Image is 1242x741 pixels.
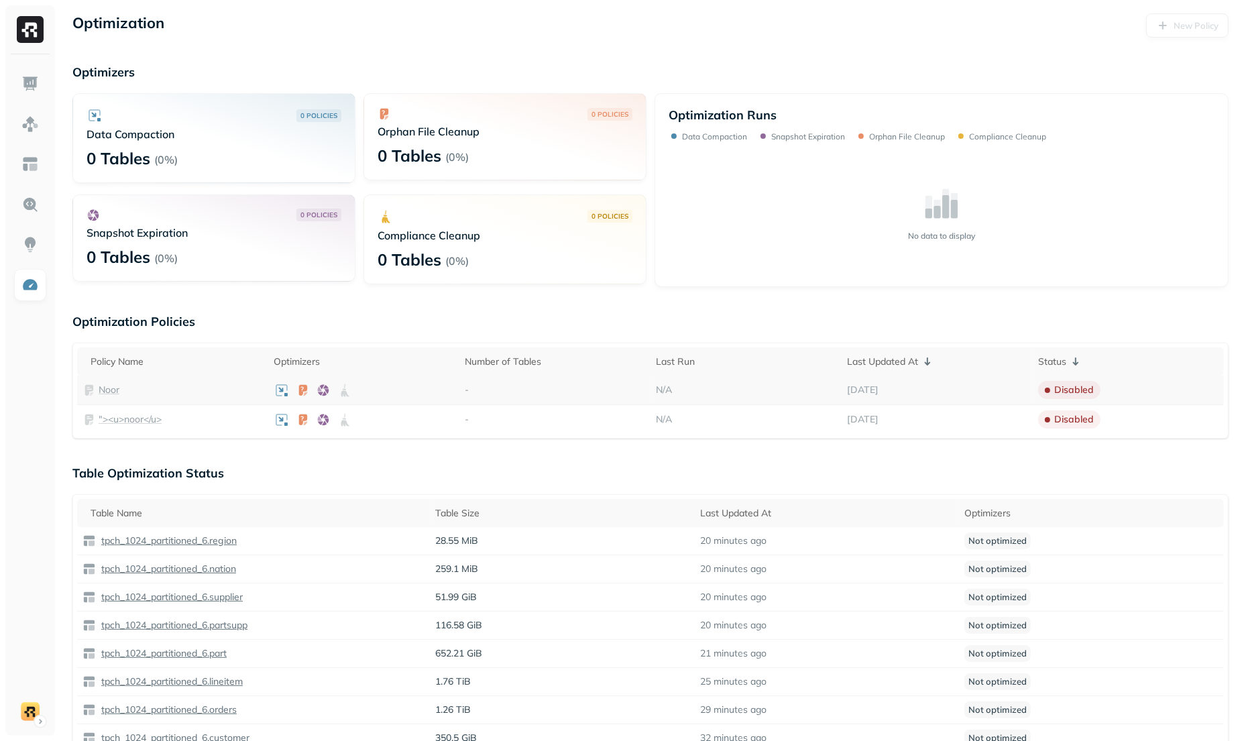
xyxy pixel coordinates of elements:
[964,589,1031,606] p: Not optimized
[96,703,237,716] a: tpch_1024_partitioned_6.orders
[669,107,777,123] p: Optimization Runs
[99,675,243,688] p: tpch_1024_partitioned_6.lineitem
[656,355,836,368] div: Last Run
[964,645,1031,662] p: Not optimized
[700,675,767,688] p: 25 minutes ago
[99,563,236,575] p: tpch_1024_partitioned_6.nation
[17,16,44,43] img: Ryft
[72,465,1229,481] p: Table Optimization Status
[99,591,243,604] p: tpch_1024_partitioned_6.supplier
[435,675,689,688] p: 1.76 TiB
[378,145,441,166] p: 0 Tables
[82,675,96,689] img: table
[300,210,337,220] p: 0 POLICIES
[869,131,945,141] p: Orphan File Cleanup
[96,675,243,688] a: tpch_1024_partitioned_6.lineitem
[87,246,150,268] p: 0 Tables
[847,384,879,396] span: [DATE]
[82,703,96,717] img: table
[435,647,689,660] p: 652.21 GiB
[969,131,1046,141] p: Compliance Cleanup
[99,619,247,632] p: tpch_1024_partitioned_6.partsupp
[21,196,39,213] img: Query Explorer
[847,413,879,426] span: [DATE]
[82,563,96,576] img: table
[1038,353,1219,369] div: Status
[99,413,162,426] a: "><u>noor</u>
[96,563,236,575] a: tpch_1024_partitioned_6.nation
[378,249,441,270] p: 0 Tables
[445,254,469,268] p: ( 0% )
[700,534,767,547] p: 20 minutes ago
[445,150,469,164] p: ( 0% )
[91,507,425,520] div: Table Name
[700,591,767,604] p: 20 minutes ago
[154,153,178,166] p: ( 0% )
[87,148,150,169] p: 0 Tables
[99,384,119,396] a: Noor
[700,619,767,632] p: 20 minutes ago
[96,591,243,604] a: tpch_1024_partitioned_6.supplier
[656,413,672,426] span: N/A
[21,276,39,294] img: Optimization
[591,211,628,221] p: 0 POLICIES
[87,127,341,141] p: Data Compaction
[72,314,1229,329] p: Optimization Policies
[435,563,689,575] p: 259.1 MiB
[465,413,645,426] p: -
[964,701,1031,718] p: Not optimized
[96,619,247,632] a: tpch_1024_partitioned_6.partsupp
[300,111,337,121] p: 0 POLICIES
[964,561,1031,577] p: Not optimized
[435,703,689,716] p: 1.26 TiB
[21,75,39,93] img: Dashboard
[82,534,96,548] img: table
[656,384,672,396] span: N/A
[82,591,96,604] img: table
[96,647,227,660] a: tpch_1024_partitioned_6.part
[964,507,1219,520] div: Optimizers
[21,115,39,133] img: Assets
[274,355,454,368] div: Optimizers
[700,703,767,716] p: 29 minutes ago
[435,507,689,520] div: Table Size
[847,353,1027,369] div: Last Updated At
[964,532,1031,549] p: Not optimized
[72,13,164,38] p: Optimization
[964,617,1031,634] p: Not optimized
[964,673,1031,690] p: Not optimized
[1054,413,1094,426] p: disabled
[465,355,645,368] div: Number of Tables
[21,236,39,253] img: Insights
[378,125,632,138] p: Orphan File Cleanup
[154,251,178,265] p: ( 0% )
[99,534,237,547] p: tpch_1024_partitioned_6.region
[908,231,975,241] p: No data to display
[99,703,237,716] p: tpch_1024_partitioned_6.orders
[72,64,1229,80] p: Optimizers
[82,619,96,632] img: table
[435,619,689,632] p: 116.58 GiB
[1054,384,1094,396] p: disabled
[91,355,263,368] div: Policy Name
[465,384,645,396] p: -
[87,226,341,239] p: Snapshot Expiration
[682,131,747,141] p: Data Compaction
[435,591,689,604] p: 51.99 GiB
[82,647,96,661] img: table
[700,507,954,520] div: Last Updated At
[21,702,40,721] img: Blinkit Demo
[96,534,237,547] a: tpch_1024_partitioned_6.region
[21,156,39,173] img: Asset Explorer
[700,563,767,575] p: 20 minutes ago
[99,647,227,660] p: tpch_1024_partitioned_6.part
[378,229,632,242] p: Compliance Cleanup
[591,109,628,119] p: 0 POLICIES
[435,534,689,547] p: 28.55 MiB
[771,131,845,141] p: Snapshot Expiration
[700,647,767,660] p: 21 minutes ago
